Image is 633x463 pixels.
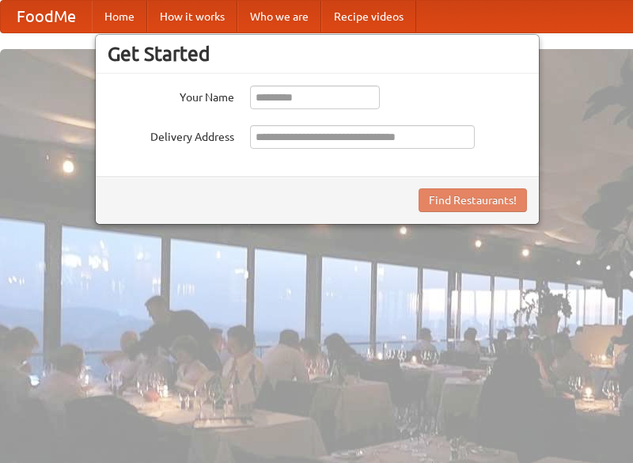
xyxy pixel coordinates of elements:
label: Your Name [108,85,234,105]
button: Find Restaurants! [419,188,527,212]
label: Delivery Address [108,125,234,145]
a: Home [92,1,147,32]
h3: Get Started [108,42,527,66]
a: FoodMe [1,1,92,32]
a: How it works [147,1,237,32]
a: Recipe videos [321,1,416,32]
a: Who we are [237,1,321,32]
